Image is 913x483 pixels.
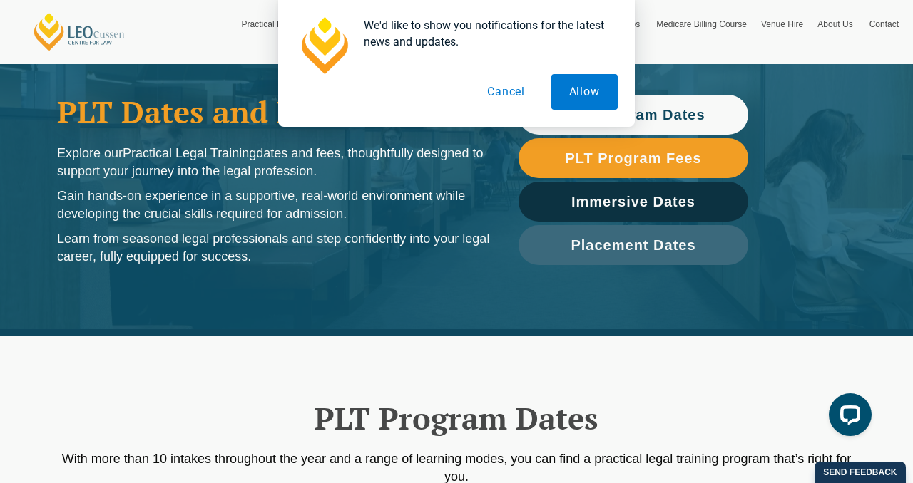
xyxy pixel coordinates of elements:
[817,388,877,447] iframe: LiveChat chat widget
[551,74,618,110] button: Allow
[295,17,352,74] img: notification icon
[470,74,544,110] button: Cancel
[352,17,618,50] div: We'd like to show you notifications for the latest news and updates.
